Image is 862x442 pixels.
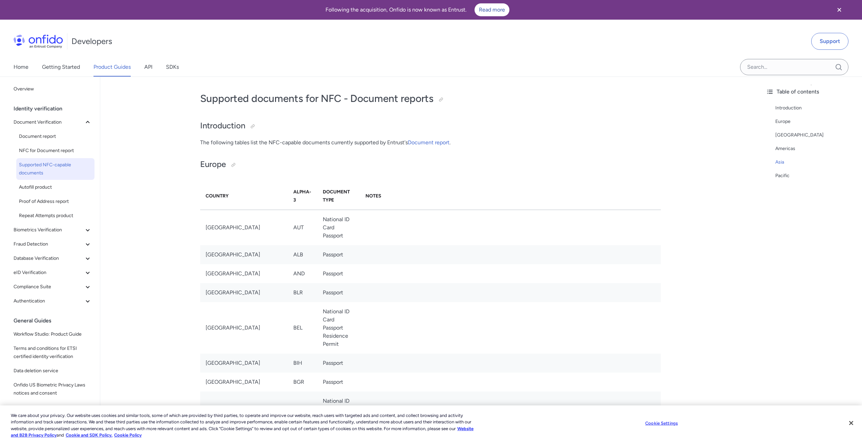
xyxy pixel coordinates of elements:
td: AND [288,264,317,283]
strong: Notes [365,193,381,199]
a: Data deletion service [11,364,94,378]
div: We care about your privacy. Our website uses cookies and similar tools, some of which are provide... [11,412,474,439]
a: Autofill product [16,181,94,194]
td: AUT [288,210,317,245]
a: Document report [408,139,449,146]
button: Cookie Settings [640,417,683,430]
td: BLR [288,283,317,302]
button: Document Verification [11,115,94,129]
td: [GEOGRAPHIC_DATA] [200,245,288,264]
button: Close [844,416,859,430]
td: [GEOGRAPHIC_DATA] [200,354,288,373]
td: HRV [288,392,317,427]
h1: Supported documents for NFC - Document reports [200,92,661,105]
a: SDKs [166,58,179,77]
a: Workflow Studio: Product Guide [11,328,94,341]
input: Onfido search input field [740,59,848,75]
td: Passport [317,373,360,392]
a: [GEOGRAPHIC_DATA] [775,131,857,139]
a: Home [14,58,28,77]
td: Passport [317,283,360,302]
td: [GEOGRAPHIC_DATA] [200,392,288,427]
td: [GEOGRAPHIC_DATA] [200,373,288,392]
a: Asia [775,158,857,166]
strong: Alpha-3 [293,189,311,203]
span: Biometrics Verification [14,226,84,234]
td: BGR [288,373,317,392]
a: Repeat Attempts product [16,209,94,223]
a: Americas [775,145,857,153]
span: NFC for Document report [19,147,92,155]
td: [GEOGRAPHIC_DATA] [200,283,288,302]
strong: Document Type [323,189,350,203]
a: NFC for Document report [16,144,94,157]
div: General Guides [14,314,97,328]
button: Compliance Suite [11,280,94,294]
td: [GEOGRAPHIC_DATA] [200,302,288,354]
strong: Country [206,193,229,199]
span: Document report [19,132,92,141]
a: Supported NFC-capable documents [16,158,94,180]
span: eID Verification [14,269,84,277]
span: Overview [14,85,92,93]
a: Pacific [775,172,857,180]
button: Close banner [827,1,852,18]
td: National ID Card Passport [317,210,360,245]
span: Onfido US Biometric Privacy Laws notices and consent [14,381,92,397]
button: Fraud Detection [11,237,94,251]
div: Identity verification [14,102,97,115]
span: Repeat Attempts product [19,212,92,220]
a: Cookie and SDK Policy. [66,433,112,438]
a: Document report [16,130,94,143]
a: Introduction [775,104,857,112]
span: Database Verification [14,254,84,262]
span: Workflow Studio: Product Guide [14,330,92,338]
span: Document Verification [14,118,84,126]
span: Autofill product [19,183,92,191]
p: The following tables list the NFC-capable documents currently supported by Entrust's . [200,139,661,147]
a: Getting Started [42,58,80,77]
span: Supported NFC-capable documents [19,161,92,177]
td: National ID Card Passport [317,392,360,427]
td: Passport [317,354,360,373]
div: Following the acquisition, Onfido is now known as Entrust. [8,3,827,16]
button: Authentication [11,294,94,308]
a: Migration guide: Onfido US Biometric Privacy Laws notices and consent [11,401,94,430]
td: Passport [317,264,360,283]
td: National ID Card Passport Residence Permit [317,302,360,354]
a: Read more [475,3,509,16]
a: Cookie Policy [114,433,142,438]
a: API [144,58,152,77]
h2: Europe [200,159,661,170]
span: Data deletion service [14,367,92,375]
h2: Introduction [200,120,661,132]
button: Biometrics Verification [11,223,94,237]
span: Terms and conditions for ETSI certified identity verification [14,344,92,361]
span: Proof of Address report [19,197,92,206]
a: Support [811,33,848,50]
button: Database Verification [11,252,94,265]
td: BEL [288,302,317,354]
a: Onfido US Biometric Privacy Laws notices and consent [11,378,94,400]
td: BIH [288,354,317,373]
td: [GEOGRAPHIC_DATA] [200,210,288,245]
span: Migration guide: Onfido US Biometric Privacy Laws notices and consent [14,403,92,428]
a: Europe [775,118,857,126]
span: Authentication [14,297,84,305]
svg: Close banner [835,6,843,14]
a: Product Guides [93,58,131,77]
button: eID Verification [11,266,94,279]
a: Terms and conditions for ETSI certified identity verification [11,342,94,363]
div: Table of contents [766,88,857,96]
h1: Developers [71,36,112,47]
td: ALB [288,245,317,264]
td: [GEOGRAPHIC_DATA] [200,264,288,283]
a: Overview [11,82,94,96]
a: Proof of Address report [16,195,94,208]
